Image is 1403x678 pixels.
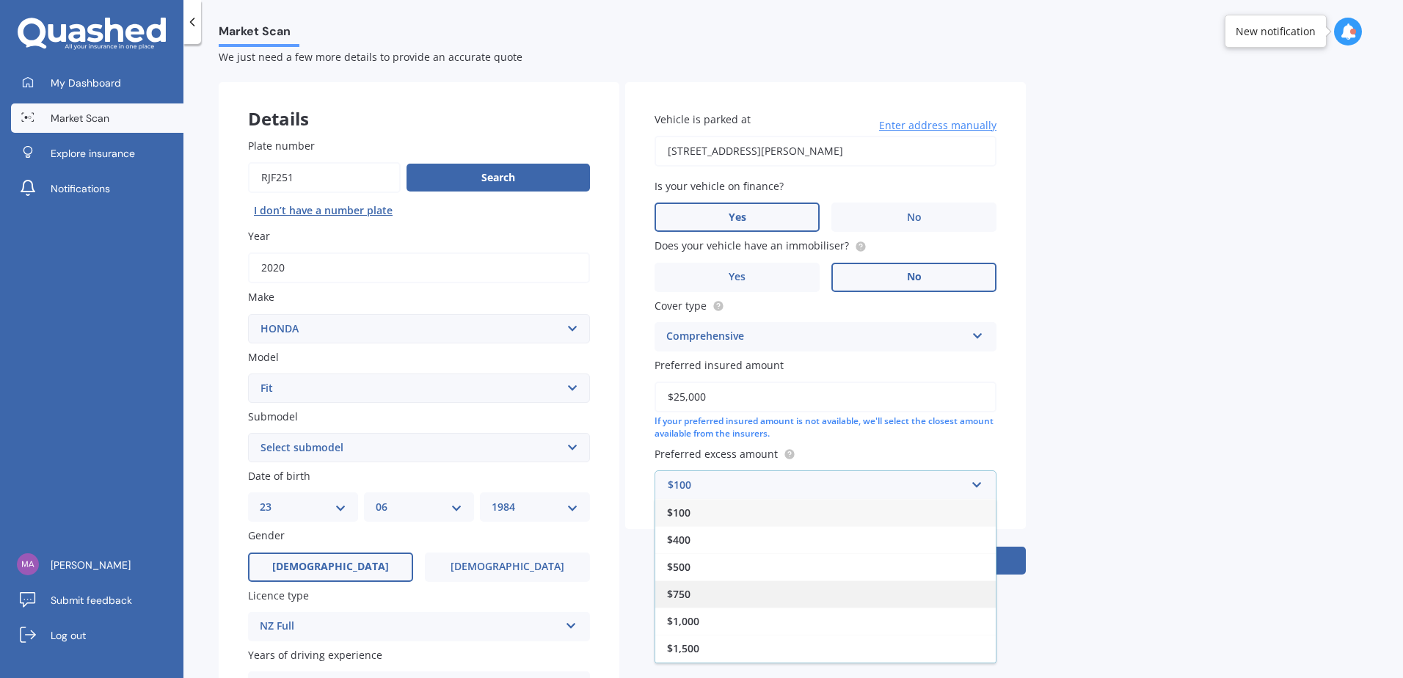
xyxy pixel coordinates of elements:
[17,553,39,575] img: 72d505b9f20364bb732b3b4fb1bfffb7
[655,358,784,372] span: Preferred insured amount
[11,68,183,98] a: My Dashboard
[11,174,183,203] a: Notifications
[248,588,309,602] span: Licence type
[248,162,401,193] input: Enter plate number
[655,239,849,253] span: Does your vehicle have an immobiliser?
[655,136,996,167] input: Enter address
[11,586,183,615] a: Submit feedback
[219,82,619,126] div: Details
[907,211,922,224] span: No
[655,415,996,440] div: If your preferred insured amount is not available, we'll select the closest amount available from...
[667,560,690,574] span: $500
[219,24,299,44] span: Market Scan
[655,382,996,412] input: Enter amount
[51,593,132,608] span: Submit feedback
[667,587,690,601] span: $750
[248,229,270,243] span: Year
[729,211,746,224] span: Yes
[11,103,183,133] a: Market Scan
[655,179,784,193] span: Is your vehicle on finance?
[667,614,699,628] span: $1,000
[11,621,183,650] a: Log out
[729,271,746,283] span: Yes
[407,164,590,192] button: Search
[248,139,315,153] span: Plate number
[51,76,121,90] span: My Dashboard
[907,271,922,283] span: No
[219,50,522,64] span: We just need a few more details to provide an accurate quote
[11,550,183,580] a: [PERSON_NAME]
[248,648,382,662] span: Years of driving experience
[879,118,996,133] span: Enter address manually
[248,199,398,222] button: I don’t have a number plate
[667,506,690,520] span: $100
[248,409,298,423] span: Submodel
[248,529,285,543] span: Gender
[51,146,135,161] span: Explore insurance
[667,641,699,655] span: $1,500
[667,533,690,547] span: $400
[655,447,778,461] span: Preferred excess amount
[51,628,86,643] span: Log out
[248,469,310,483] span: Date of birth
[1236,24,1316,39] div: New notification
[655,299,707,313] span: Cover type
[248,252,590,283] input: YYYY
[51,181,110,196] span: Notifications
[51,558,131,572] span: [PERSON_NAME]
[272,561,389,573] span: [DEMOGRAPHIC_DATA]
[248,291,274,305] span: Make
[666,328,966,346] div: Comprehensive
[451,561,564,573] span: [DEMOGRAPHIC_DATA]
[51,111,109,125] span: Market Scan
[11,139,183,168] a: Explore insurance
[260,618,559,635] div: NZ Full
[248,350,279,364] span: Model
[655,112,751,126] span: Vehicle is parked at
